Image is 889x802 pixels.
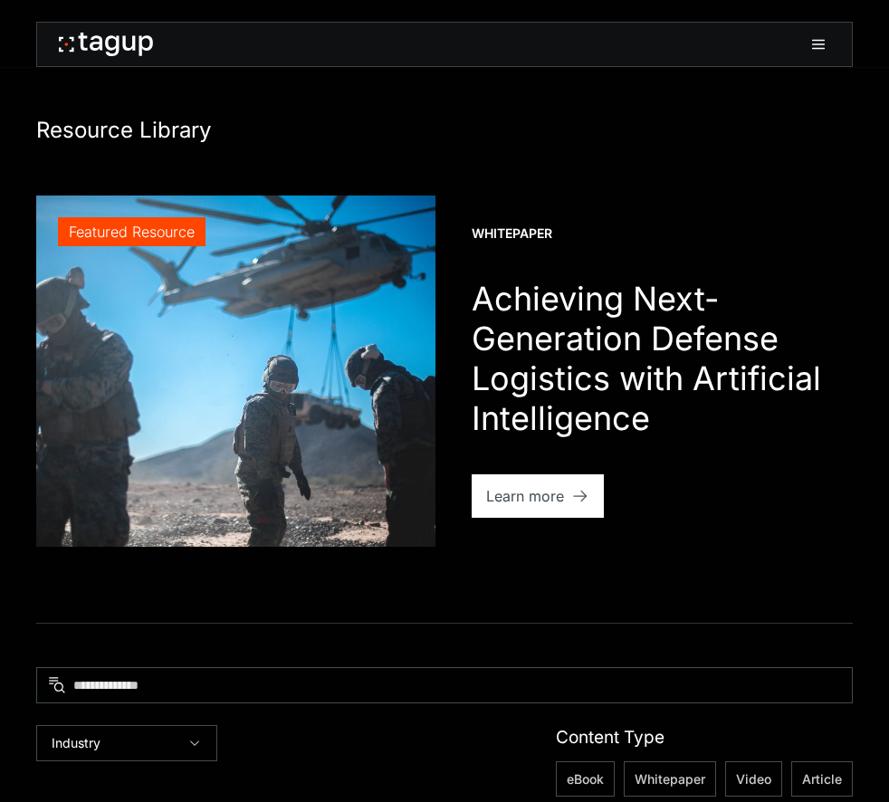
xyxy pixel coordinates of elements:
h1: Resource Library [36,116,853,145]
span: Whitepaper [635,770,705,788]
span: eBook [567,770,604,788]
div: Content Type [556,725,853,750]
span: Article [802,770,842,788]
div: Whitepaper [472,224,552,243]
a: Featured Resource [36,196,435,547]
span: Video [736,770,771,788]
div: Learn more [486,485,564,507]
div: Industry [36,725,217,761]
h1: Achieving Next-Generation Defense Logistics with Artificial Intelligence [472,279,853,438]
a: Learn more [472,474,604,518]
div: Industry [52,735,100,751]
form: Resources [36,667,853,797]
div: Featured Resource [69,221,195,243]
